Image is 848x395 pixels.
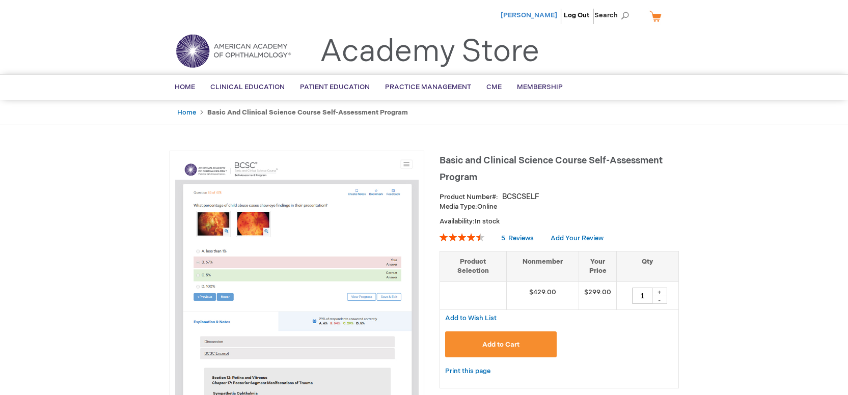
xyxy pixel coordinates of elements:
[210,83,285,91] span: Clinical Education
[652,288,667,296] div: +
[502,192,539,202] div: BCSCSELF
[506,281,579,309] td: $429.00
[207,108,408,117] strong: Basic and Clinical Science Course Self-Assessment Program
[579,251,617,281] th: Your Price
[440,251,507,281] th: Product Selection
[440,203,477,211] strong: Media Type:
[652,296,667,304] div: -
[564,11,589,19] a: Log Out
[632,288,652,304] input: Qty
[445,331,557,357] button: Add to Cart
[300,83,370,91] span: Patient Education
[440,193,498,201] strong: Product Number
[440,155,663,183] span: Basic and Clinical Science Course Self-Assessment Program
[617,251,678,281] th: Qty
[320,34,539,70] a: Academy Store
[475,217,500,225] span: In stock
[579,281,617,309] td: $299.00
[445,314,497,322] a: Add to Wish List
[517,83,563,91] span: Membership
[501,234,505,242] span: 5
[440,217,679,227] p: Availability:
[501,234,535,242] a: 5 Reviews
[440,233,484,241] div: 92%
[551,234,604,242] a: Add Your Review
[501,11,557,19] a: [PERSON_NAME]
[440,202,679,212] p: Online
[385,83,471,91] span: Practice Management
[486,83,502,91] span: CME
[445,365,490,378] a: Print this page
[482,341,519,349] span: Add to Cart
[506,251,579,281] th: Nonmember
[508,234,534,242] span: Reviews
[594,5,633,25] span: Search
[177,108,196,117] a: Home
[175,83,195,91] span: Home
